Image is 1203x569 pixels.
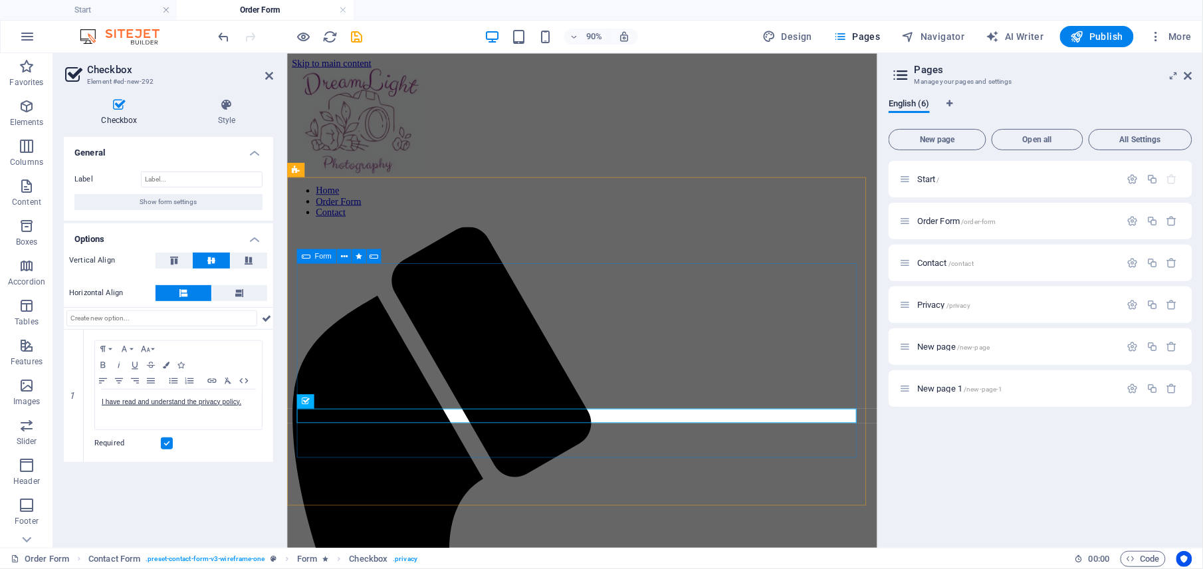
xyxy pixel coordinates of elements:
button: Font Family [116,341,138,357]
input: Label... [141,171,263,187]
div: Contact/contact [913,259,1121,267]
div: Duplicate [1147,341,1158,352]
h2: Checkbox [87,64,273,76]
h4: Checkbox [64,98,180,126]
span: Click to open page [917,258,974,268]
h4: Options [64,223,273,247]
h3: Element #ed-new-292 [87,76,247,88]
div: Design (Ctrl+Alt+Y) [758,26,818,47]
button: Colors [159,357,173,373]
p: Features [11,356,43,367]
span: More [1150,30,1192,43]
span: Publish [1071,30,1123,43]
div: Remove [1166,215,1178,227]
span: /privacy [946,302,970,309]
label: Required [94,435,161,451]
button: More [1145,26,1197,47]
div: Order Form/order-form [913,217,1121,225]
span: : [1098,554,1100,564]
div: Settings [1127,341,1139,352]
div: Settings [1127,383,1139,394]
a: I have read and understand the privacy policy. [102,398,241,405]
button: Clear Formatting [220,373,236,389]
button: Insert Link [204,373,220,389]
p: Columns [10,157,43,168]
span: /order-form [962,218,997,225]
button: Show form settings [74,194,263,210]
button: AI Writer [981,26,1049,47]
button: New page [889,129,986,150]
button: Paragraph Format [95,341,116,357]
button: 90% [564,29,611,45]
h4: Order Form [177,3,354,17]
span: AI Writer [986,30,1044,43]
button: Pages [828,26,885,47]
div: New page/new-page [913,342,1121,351]
span: . preset-contact-form-v3-wireframe-one [146,551,265,567]
span: Click to open page [917,300,970,310]
button: Design [758,26,818,47]
p: Footer [15,516,39,526]
a: Click to cancel selection. Double-click to open Pages [11,551,69,567]
button: Ordered List [181,373,197,389]
p: Elements [10,117,44,128]
input: Create new option... [66,310,257,326]
h3: Manage your pages and settings [915,76,1166,88]
i: Undo: Edit headline (Ctrl+Z) [217,29,232,45]
button: undo [216,29,232,45]
a: Skip to main content [5,5,94,17]
button: Align Right [127,373,143,389]
span: Click to select. Double-click to edit [88,551,140,567]
div: Remove [1166,257,1178,269]
span: Navigator [902,30,965,43]
button: Italic (Ctrl+I) [111,357,127,373]
div: Duplicate [1147,173,1158,185]
label: Vertical Align [69,253,156,269]
div: Duplicate [1147,299,1158,310]
div: New page 1/new-page-1 [913,384,1121,393]
p: Accordion [8,277,45,287]
div: Start/ [913,175,1121,183]
i: On resize automatically adjust zoom level to fit chosen device. [619,31,631,43]
button: Open all [992,129,1083,150]
p: Header [13,476,40,487]
div: Settings [1127,173,1139,185]
i: Reload page [323,29,338,45]
div: Settings [1127,257,1139,269]
label: Label [74,171,141,187]
div: Duplicate [1147,215,1158,227]
h6: 90% [584,29,605,45]
button: HTML [236,373,252,389]
span: Click to select. Double-click to edit [297,551,317,567]
label: Horizontal Align [69,285,156,301]
div: Privacy/privacy [913,300,1121,309]
h6: Session time [1075,551,1110,567]
span: /new-page [957,344,990,351]
div: Settings [1127,299,1139,310]
button: Bold (Ctrl+B) [95,357,111,373]
span: 00 00 [1089,551,1109,567]
em: 1 [62,390,82,401]
span: Click to open page [917,216,996,226]
i: Element contains an animation [322,555,328,562]
span: Click to open page [917,174,940,184]
span: Pages [833,30,880,43]
div: Duplicate [1147,383,1158,394]
div: The startpage cannot be deleted [1166,173,1178,185]
button: Align Left [95,373,111,389]
button: Icons [173,357,188,373]
button: Publish [1060,26,1134,47]
button: Code [1121,551,1166,567]
button: Navigator [897,26,970,47]
span: / [937,176,940,183]
button: reload [322,29,338,45]
button: Click here to leave preview mode and continue editing [296,29,312,45]
span: /contact [948,260,974,267]
p: Content [12,197,41,207]
p: Favorites [9,77,43,88]
img: Editor Logo [76,29,176,45]
span: Open all [998,136,1077,144]
button: Font Size [138,341,159,357]
span: Show form settings [140,194,197,210]
div: Remove [1166,341,1178,352]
